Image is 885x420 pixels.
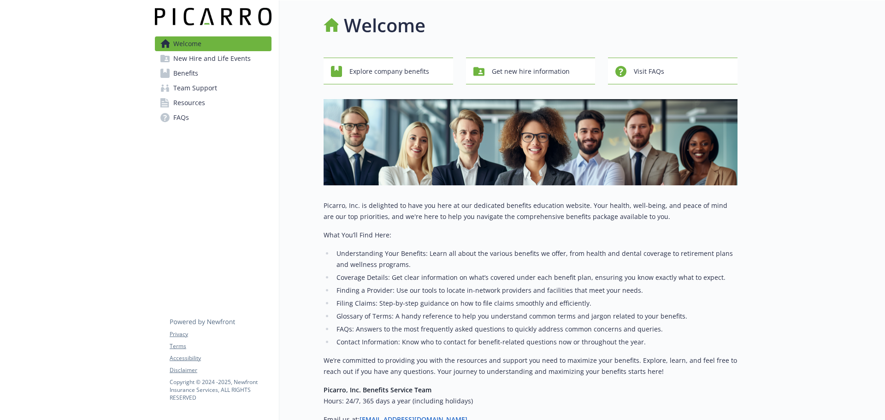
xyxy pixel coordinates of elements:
span: Visit FAQs [634,63,664,80]
span: Resources [173,95,205,110]
a: Resources [155,95,271,110]
li: Filing Claims: Step-by-step guidance on how to file claims smoothly and efficiently. [334,298,737,309]
li: FAQs: Answers to the most frequently asked questions to quickly address common concerns and queries. [334,324,737,335]
p: What You’ll Find Here: [324,230,737,241]
li: Contact Information: Know who to contact for benefit-related questions now or throughout the year. [334,337,737,348]
p: We’re committed to providing you with the resources and support you need to maximize your benefit... [324,355,737,377]
strong: Picarro, Inc. Benefits Service Team [324,385,431,394]
span: New Hire and Life Events [173,51,251,66]
a: Team Support [155,81,271,95]
a: Accessibility [170,354,271,362]
span: Explore company benefits [349,63,429,80]
a: FAQs [155,110,271,125]
p: Picarro, Inc. is delighted to have you here at our dedicated benefits education website. Your hea... [324,200,737,222]
li: Understanding Your Benefits: Learn all about the various benefits we offer, from health and denta... [334,248,737,270]
img: overview page banner [324,99,737,185]
h1: Welcome [344,12,425,39]
a: Benefits [155,66,271,81]
span: Get new hire information [492,63,570,80]
button: Get new hire information [466,58,596,84]
a: Terms [170,342,271,350]
span: Benefits [173,66,198,81]
a: New Hire and Life Events [155,51,271,66]
span: FAQs [173,110,189,125]
a: Privacy [170,330,271,338]
a: Disclaimer [170,366,271,374]
li: Coverage Details: Get clear information on what’s covered under each benefit plan, ensuring you k... [334,272,737,283]
button: Visit FAQs [608,58,737,84]
button: Explore company benefits [324,58,453,84]
span: Team Support [173,81,217,95]
li: Glossary of Terms: A handy reference to help you understand common terms and jargon related to yo... [334,311,737,322]
a: Welcome [155,36,271,51]
h6: Hours: 24/7, 365 days a year (including holidays)​ [324,396,737,407]
span: Welcome [173,36,201,51]
p: Copyright © 2024 - 2025 , Newfront Insurance Services, ALL RIGHTS RESERVED [170,378,271,402]
li: Finding a Provider: Use our tools to locate in-network providers and facilities that meet your ne... [334,285,737,296]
